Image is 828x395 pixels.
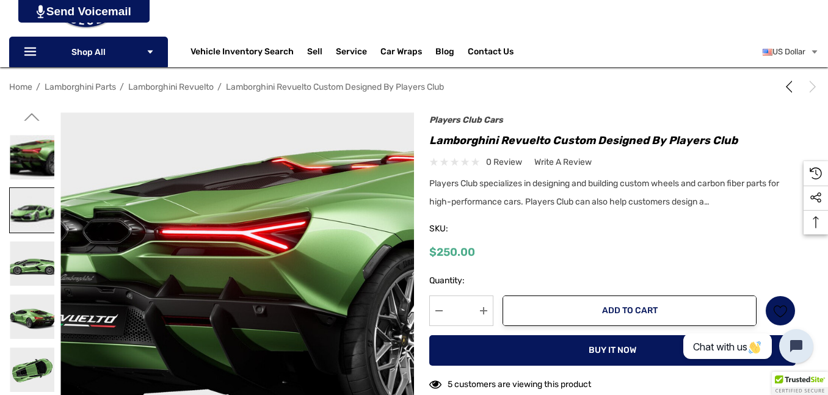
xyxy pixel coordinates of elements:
[468,46,514,60] a: Contact Us
[429,335,796,366] button: Buy it now
[307,40,336,64] a: Sell
[429,115,503,125] a: Players Club Cars
[128,82,214,92] a: Lamborghini Revuelto
[429,220,490,237] span: SKU:
[503,295,757,326] button: Add to Cart
[10,294,54,339] img: Lamborghini Revuelto Custom Designed by Players Club
[380,46,422,60] span: Car Wraps
[435,46,454,60] a: Blog
[10,241,54,286] img: Lamborghini Revuelto Custom Designed by Players Club
[10,347,54,392] img: Lamborghini Revuelto Custom Designed by Players Club
[9,76,819,98] nav: Breadcrumb
[37,5,45,18] img: PjwhLS0gR2VuZXJhdG9yOiBHcmF2aXQuaW8gLS0+PHN2ZyB4bWxucz0iaHR0cDovL3d3dy53My5vcmcvMjAwMC9zdmciIHhtb...
[24,109,40,125] svg: Go to slide 1 of 2
[9,82,32,92] a: Home
[774,304,788,318] svg: Wish List
[23,45,41,59] svg: Icon Line
[45,82,116,92] a: Lamborghini Parts
[10,135,54,179] img: Lamborghini Revuelto Custom Designed by Players Club
[802,81,819,93] a: Next
[307,46,322,60] span: Sell
[226,82,444,92] a: Lamborghini Revuelto Custom Designed by Players Club
[763,40,819,64] a: USD
[429,131,796,150] h1: Lamborghini Revuelto Custom Designed by Players Club
[380,40,435,64] a: Car Wraps
[336,46,367,60] a: Service
[429,373,591,392] div: 5 customers are viewing this product
[429,178,779,207] span: Players Club specializes in designing and building custom wheels and carbon fiber parts for high-...
[146,48,154,56] svg: Icon Arrow Down
[191,46,294,60] a: Vehicle Inventory Search
[9,37,168,67] p: Shop All
[429,274,493,288] label: Quantity:
[810,192,822,204] svg: Social Media
[783,81,800,93] a: Previous
[765,295,796,326] a: Wish List
[772,372,828,395] div: TrustedSite Certified
[534,154,592,170] a: Write a Review
[810,167,822,179] svg: Recently Viewed
[429,245,475,259] span: $250.00
[486,154,522,170] span: 0 review
[534,157,592,168] span: Write a Review
[804,216,828,228] svg: Top
[10,188,54,233] img: Lamborghini Revuelto Custom Designed by Players Club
